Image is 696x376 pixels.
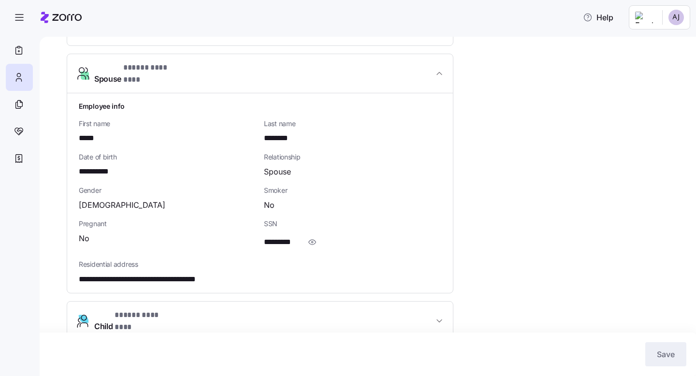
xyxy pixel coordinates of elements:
span: Residential address [79,260,441,269]
span: Relationship [264,152,441,162]
span: Help [583,12,613,23]
span: Smoker [264,186,441,195]
span: No [264,199,275,211]
span: Save [657,348,675,360]
button: Save [645,342,686,366]
span: SSN [264,219,441,229]
span: No [79,232,89,245]
button: Help [575,8,621,27]
img: 00691290524dababa7d79a45dd4326c9 [668,10,684,25]
span: Spouse [94,62,178,85]
span: First name [79,119,256,129]
img: Employer logo [635,12,654,23]
span: Child [94,309,173,333]
h1: Employee info [79,101,441,111]
span: Date of birth [79,152,256,162]
span: Spouse [264,166,291,178]
span: Last name [264,119,441,129]
span: Gender [79,186,256,195]
span: [DEMOGRAPHIC_DATA] [79,199,165,211]
span: Pregnant [79,219,256,229]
